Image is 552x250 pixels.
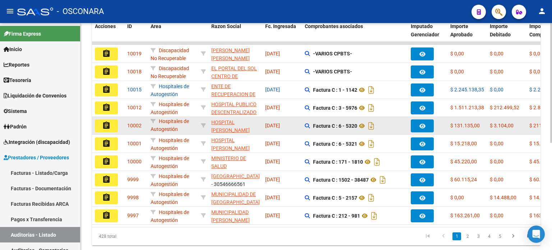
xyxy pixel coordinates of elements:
[151,47,189,62] span: Discapacidad No Recuperable
[367,102,376,114] i: Descargar documento
[151,191,189,205] span: Hospitales de Autogestión
[313,51,352,56] strong: -VARIOS CPBTS-
[211,100,259,115] div: - 30709490571
[494,230,505,242] li: page 5
[313,87,357,93] strong: Factura C : 1 - 1142
[474,232,483,240] a: 3
[313,123,357,129] strong: Factura C : 6 - 5320
[484,230,494,242] li: page 4
[450,213,480,218] span: $ 163.261,00
[151,23,161,29] span: Area
[367,84,376,96] i: Descargar documento
[4,30,41,38] span: Firma Express
[490,177,503,182] span: $ 0,00
[450,159,477,164] span: $ 45.220,00
[450,23,473,37] span: Importe Aprobado
[487,19,526,50] datatable-header-cell: Importe Debitado
[127,105,142,110] span: 10012
[265,177,280,182] span: [DATE]
[211,83,259,138] span: ENTE DE RECUPERACION DE FONDOS PARA EL FORTALECIMIENTO DEL SISTEMA DE SALUD DE MENDOZA (REFORSAL)...
[211,155,246,169] span: MINISTERIO DE SALUD
[485,232,493,240] a: 4
[538,7,546,15] mat-icon: person
[57,4,104,19] span: - OSCONARA
[211,23,241,29] span: Razon Social
[102,157,111,166] mat-icon: assignment
[490,213,503,218] span: $ 0,00
[313,105,357,111] strong: Factura C : 3 - 5976
[450,69,464,74] span: $ 0,00
[490,195,516,200] span: $ 14.488,00
[313,141,357,147] strong: Factura C : 6 - 5321
[151,209,189,223] span: Hospitales de Autogestión
[313,195,357,201] strong: Factura C : 5 - 2157
[313,159,363,165] strong: Factura C : 171 - 1810
[462,230,473,242] li: page 2
[148,19,198,50] datatable-header-cell: Area
[127,51,142,56] span: 10019
[528,226,545,243] div: Open Intercom Messenger
[151,65,189,79] span: Discapacidad No Recuperable
[265,141,280,146] span: [DATE]
[102,85,111,94] mat-icon: assignment
[102,175,111,184] mat-icon: assignment
[211,118,259,133] div: - 30655074437
[151,155,189,169] span: Hospitales de Autogestión
[506,232,520,240] a: go to next page
[490,87,503,92] span: $ 0,00
[211,208,259,223] div: - 30999074843
[102,139,111,148] mat-icon: assignment
[211,46,259,62] div: - 27280780478
[447,19,487,50] datatable-header-cell: Importe Aprobado
[302,19,408,50] datatable-header-cell: Comprobantes asociados
[4,138,70,146] span: Integración (discapacidad)
[367,138,376,150] i: Descargar documento
[211,136,259,151] div: - 30655074437
[211,190,259,205] div: - 30683896310
[450,123,480,128] span: $ 131.135,00
[92,19,124,50] datatable-header-cell: Acciones
[95,23,116,29] span: Acciones
[127,159,142,164] span: 10000
[151,173,189,187] span: Hospitales de Autogestión
[369,210,379,222] i: Descargar documento
[102,121,111,130] mat-icon: assignment
[450,51,464,56] span: $ 0,00
[4,154,69,162] span: Prestadores / Proveedores
[6,7,14,15] mat-icon: menu
[211,64,259,79] div: - 30538328924
[450,105,484,110] span: $ 1.511.213,38
[265,51,280,56] span: [DATE]
[151,83,189,97] span: Hospitales de Autogestión
[151,118,189,132] span: Hospitales de Autogestión
[124,19,148,50] datatable-header-cell: ID
[313,69,352,74] strong: -VARIOS CPBTS-
[211,82,259,97] div: - 30718615700
[450,177,477,182] span: $ 60.115,24
[211,173,260,179] span: [GEOGRAPHIC_DATA]
[265,69,280,74] span: [DATE]
[265,105,280,110] span: [DATE]
[208,19,262,50] datatable-header-cell: Razon Social
[102,67,111,76] mat-icon: assignment
[411,23,439,37] span: Imputado Gerenciador
[102,211,111,220] mat-icon: assignment
[490,51,503,56] span: $ 0,00
[92,227,180,245] div: 428 total
[211,209,260,232] span: MUNICIPALIDAD [PERSON_NAME][GEOGRAPHIC_DATA]
[211,137,250,168] span: HOSPITAL [PERSON_NAME] ESTADO PROVINCIAL
[265,87,280,92] span: [DATE]
[127,141,142,146] span: 10001
[4,123,27,131] span: Padrón
[211,172,259,187] div: - 30546666561
[529,69,543,74] span: $ 0,00
[313,213,360,219] strong: Factura C : 212 - 981
[102,193,111,202] mat-icon: assignment
[127,23,132,29] span: ID
[490,23,511,37] span: Importe Debitado
[127,123,142,128] span: 10002
[367,192,376,204] i: Descargar documento
[378,174,387,186] i: Descargar documento
[211,119,250,150] span: HOSPITAL [PERSON_NAME] ESTADO PROVINCIAL
[265,23,296,29] span: Fc. Ingresada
